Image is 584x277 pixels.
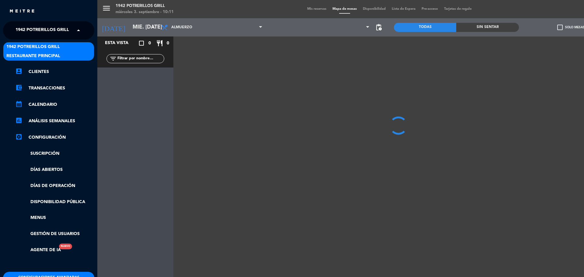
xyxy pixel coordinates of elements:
a: assessmentANÁLISIS SEMANALES [15,117,94,125]
i: filter_list [109,55,117,62]
i: restaurant [156,40,163,47]
a: calendar_monthCalendario [15,101,94,108]
span: 0 [148,40,151,47]
i: calendar_month [15,100,23,108]
i: crop_square [138,40,145,47]
a: account_balance_walletTransacciones [15,85,94,92]
a: account_boxClientes [15,68,94,75]
a: Menus [15,214,94,221]
a: Configuración [15,134,94,141]
div: Nuevo [59,244,72,249]
img: MEITRE [9,9,35,14]
a: Gestión de usuarios [15,230,94,237]
span: 1942 Potrerillos Grill [6,43,60,50]
i: account_balance_wallet [15,84,23,91]
span: 0 [167,40,169,47]
a: Agente de IANuevo [15,247,61,254]
i: settings_applications [15,133,23,140]
i: account_box [15,68,23,75]
a: Disponibilidad pública [15,199,94,206]
i: assessment [15,117,23,124]
a: Suscripción [15,150,94,157]
span: pending_actions [375,24,382,31]
input: Filtrar por nombre... [117,55,164,62]
span: Restaurante Principal [6,53,60,60]
a: Días de Operación [15,182,94,189]
div: Esta vista [100,40,141,47]
span: 1942 Potrerillos Grill [16,24,69,37]
a: Días abiertos [15,166,94,173]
